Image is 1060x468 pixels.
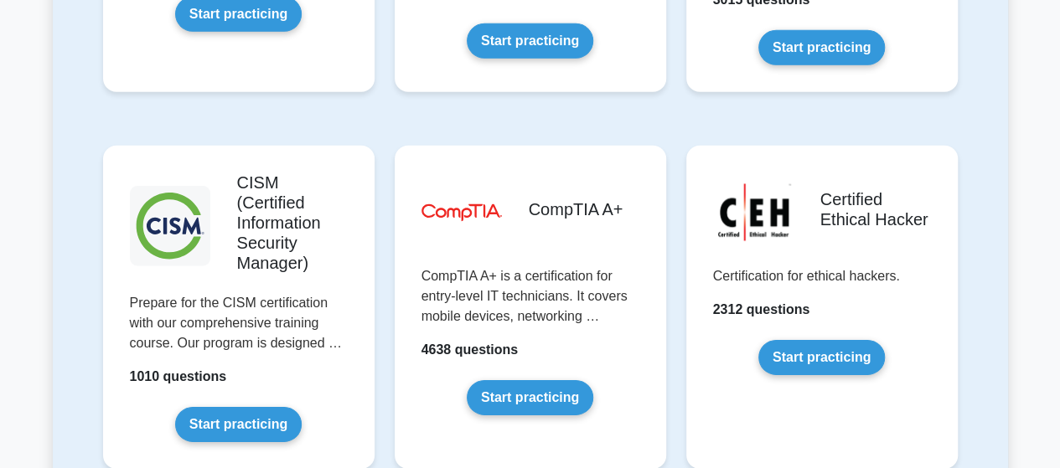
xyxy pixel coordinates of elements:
a: Start practicing [175,407,302,442]
a: Start practicing [758,340,885,375]
a: Start practicing [467,23,593,59]
a: Start practicing [758,30,885,65]
a: Start practicing [467,380,593,415]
